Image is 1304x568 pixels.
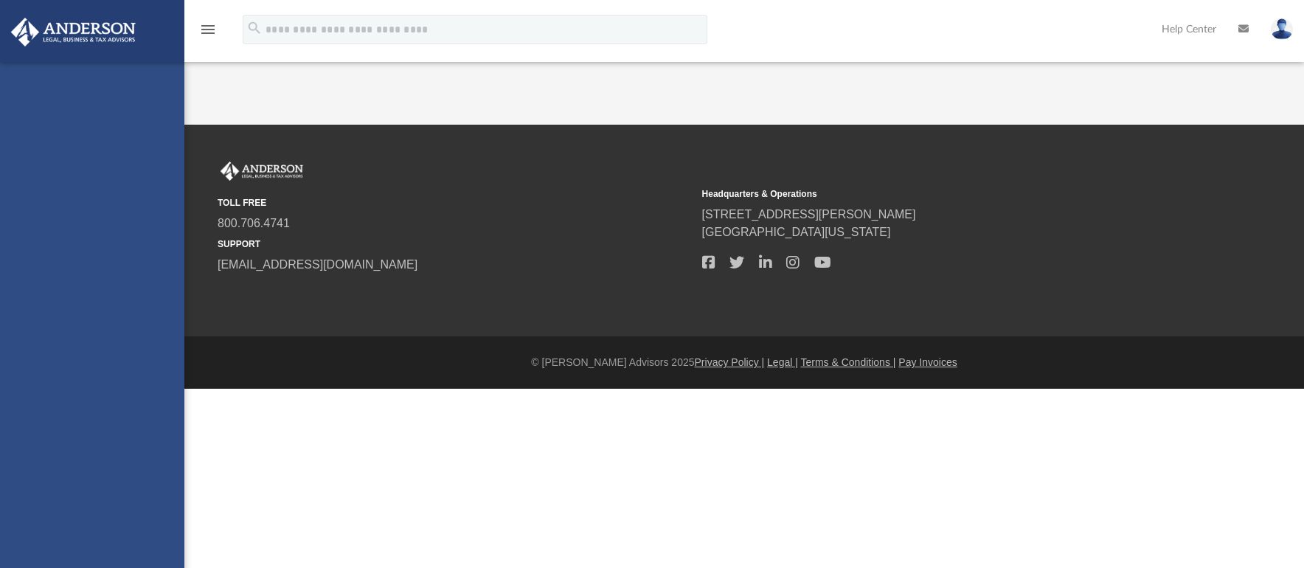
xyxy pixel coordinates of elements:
a: Terms & Conditions | [801,356,896,368]
a: 800.706.4741 [218,217,290,229]
a: [GEOGRAPHIC_DATA][US_STATE] [702,226,891,238]
i: menu [199,21,217,38]
a: [EMAIL_ADDRESS][DOMAIN_NAME] [218,258,417,271]
a: Privacy Policy | [695,356,765,368]
a: Legal | [767,356,798,368]
img: Anderson Advisors Platinum Portal [7,18,140,46]
a: [STREET_ADDRESS][PERSON_NAME] [702,208,916,221]
a: Pay Invoices [898,356,957,368]
a: menu [199,28,217,38]
div: © [PERSON_NAME] Advisors 2025 [184,355,1304,370]
small: SUPPORT [218,238,692,251]
img: User Pic [1271,18,1293,40]
small: TOLL FREE [218,196,692,209]
small: Headquarters & Operations [702,187,1176,201]
img: Anderson Advisors Platinum Portal [218,162,306,181]
i: search [246,20,263,36]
